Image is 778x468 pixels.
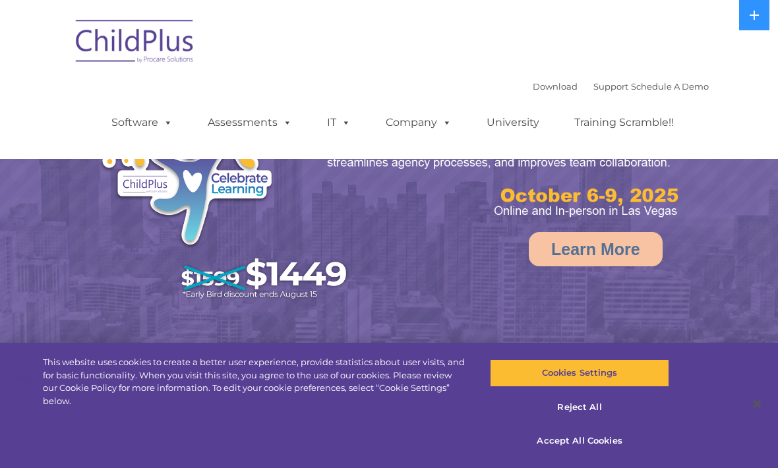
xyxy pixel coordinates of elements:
[593,81,628,92] a: Support
[529,232,663,266] a: Learn More
[314,109,364,136] a: IT
[490,359,669,387] button: Cookies Settings
[742,390,771,419] button: Close
[533,81,709,92] font: |
[490,394,669,421] button: Reject All
[631,81,709,92] a: Schedule A Demo
[194,109,305,136] a: Assessments
[490,427,669,455] button: Accept All Cookies
[43,356,467,407] div: This website uses cookies to create a better user experience, provide statistics about user visit...
[373,109,465,136] a: Company
[98,109,186,136] a: Software
[69,11,201,76] img: ChildPlus by Procare Solutions
[473,109,553,136] a: University
[561,109,687,136] a: Training Scramble!!
[533,81,578,92] a: Download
